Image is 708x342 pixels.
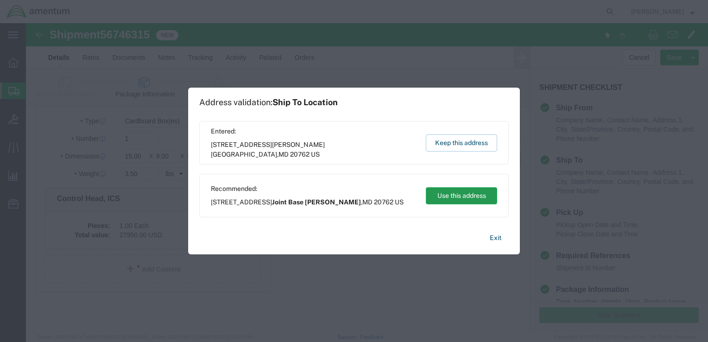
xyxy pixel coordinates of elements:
[290,151,310,158] span: 20762
[426,187,497,204] button: Use this address
[278,151,289,158] span: MD
[362,198,373,206] span: MD
[395,198,404,206] span: US
[374,198,393,206] span: 20762
[211,127,417,136] span: Entered:
[211,140,417,159] span: [STREET_ADDRESS] ,
[272,97,338,107] span: Ship To Location
[199,97,338,108] h1: Address validation:
[211,197,404,207] span: [STREET_ADDRESS] ,
[272,198,361,206] span: Joint Base [PERSON_NAME]
[211,141,325,158] span: [PERSON_NAME][GEOGRAPHIC_DATA]
[311,151,320,158] span: US
[482,230,509,246] button: Exit
[211,184,404,194] span: Recommended:
[426,134,497,152] button: Keep this address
